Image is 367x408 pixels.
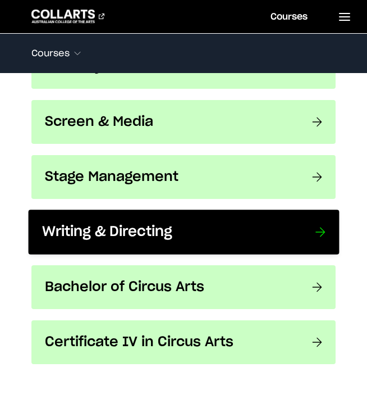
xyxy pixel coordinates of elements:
a: Stage Management [31,155,336,199]
h3: Certificate IV in Circus Arts [45,334,290,351]
h3: Stage Management [45,169,290,185]
a: Screen & Media [31,100,336,144]
a: Bachelor of Circus Arts [31,265,336,309]
div: Go to homepage [31,10,104,23]
h3: Writing & Directing [42,224,292,241]
h3: Screen & Media [45,114,290,130]
a: Certificate IV in Circus Arts [31,320,336,364]
span: Courses [31,48,70,58]
a: Writing & Directing [28,210,339,255]
button: Courses [31,42,336,65]
h3: Bachelor of Circus Arts [45,279,290,296]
